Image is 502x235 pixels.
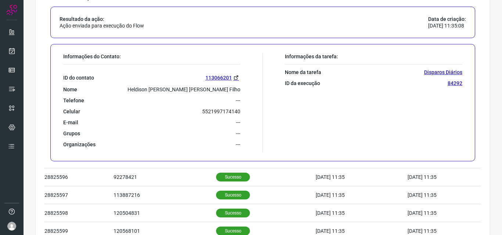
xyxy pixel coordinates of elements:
[408,204,459,222] td: [DATE] 11:35
[448,80,462,87] p: 84292
[236,97,240,104] p: ---
[63,97,84,104] p: Telefone
[114,204,216,222] td: 120504831
[60,22,144,29] p: Ação enviada para execução do Flow
[408,186,459,204] td: [DATE] 11:35
[63,53,240,60] p: Informações do Contato:
[316,168,408,186] td: [DATE] 11:35
[424,69,462,76] p: Disparos Diários
[63,119,78,126] p: E-mail
[205,73,240,82] a: 113066201
[114,168,216,186] td: 92278421
[216,209,250,217] p: Sucesso
[316,186,408,204] td: [DATE] 11:35
[285,80,320,87] p: ID da execução
[63,108,80,115] p: Celular
[63,141,96,148] p: Organizações
[63,86,77,93] p: Nome
[236,119,240,126] p: ---
[216,191,250,199] p: Sucesso
[44,186,114,204] td: 28825597
[63,130,80,137] p: Grupos
[285,69,321,76] p: Nome da tarefa
[44,204,114,222] td: 28825598
[316,204,408,222] td: [DATE] 11:35
[60,16,144,22] p: Resultado da ação:
[6,4,17,15] img: Logo
[428,22,466,29] p: [DATE] 11:35:08
[285,53,462,60] p: Informações da tarefa:
[428,16,466,22] p: Data de criação:
[44,168,114,186] td: 28825596
[236,141,240,148] p: ---
[128,86,240,93] p: Heldison [PERSON_NAME] [PERSON_NAME] Filho
[408,168,459,186] td: [DATE] 11:35
[236,130,240,137] p: ---
[7,222,16,231] img: avatar-user-boy.jpg
[114,186,216,204] td: 113887216
[216,173,250,181] p: Sucesso
[63,74,94,81] p: ID do contato
[202,108,240,115] p: 5521997174140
